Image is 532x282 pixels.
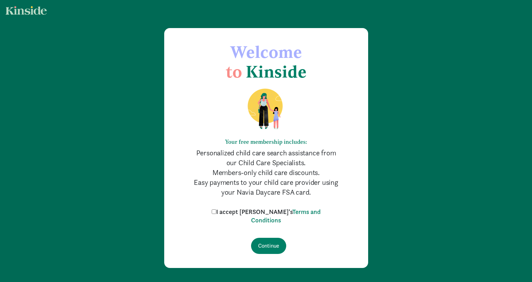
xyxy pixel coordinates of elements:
[192,148,340,168] p: Personalized child care search assistance from our Child Care Specialists.
[251,238,286,254] input: Continue
[246,61,307,82] span: Kinside
[212,209,216,214] input: I accept [PERSON_NAME]'sTerms and Conditions
[239,88,293,130] img: illustration-mom-daughter.png
[192,177,340,197] p: Easy payments to your child care provider using your Navia Daycare FSA card.
[230,42,302,62] span: Welcome
[251,208,321,224] a: Terms and Conditions
[6,6,47,15] img: light.svg
[226,61,242,82] span: to
[210,208,322,224] label: I accept [PERSON_NAME]'s
[192,168,340,177] p: Members-only child care discounts.
[192,139,340,145] h6: Your free membership includes:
